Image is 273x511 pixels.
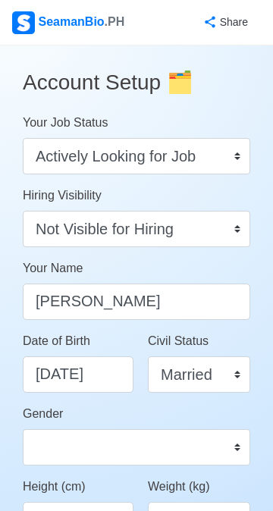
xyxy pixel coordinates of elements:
button: Share [188,8,261,37]
span: Hiring Visibility [23,189,102,202]
label: Date of Birth [23,332,90,350]
img: Logo [12,11,35,34]
label: Your Job Status [23,114,108,132]
span: folder [167,71,193,94]
label: Civil Status [148,332,209,350]
h3: Account Setup [23,58,250,108]
span: Your Name [23,262,83,274]
input: Type your name [23,284,250,320]
label: Gender [23,405,63,423]
span: .PH [105,15,125,28]
span: Height (cm) [23,480,86,493]
div: SeamanBio [12,11,124,34]
span: Weight (kg) [148,480,210,493]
